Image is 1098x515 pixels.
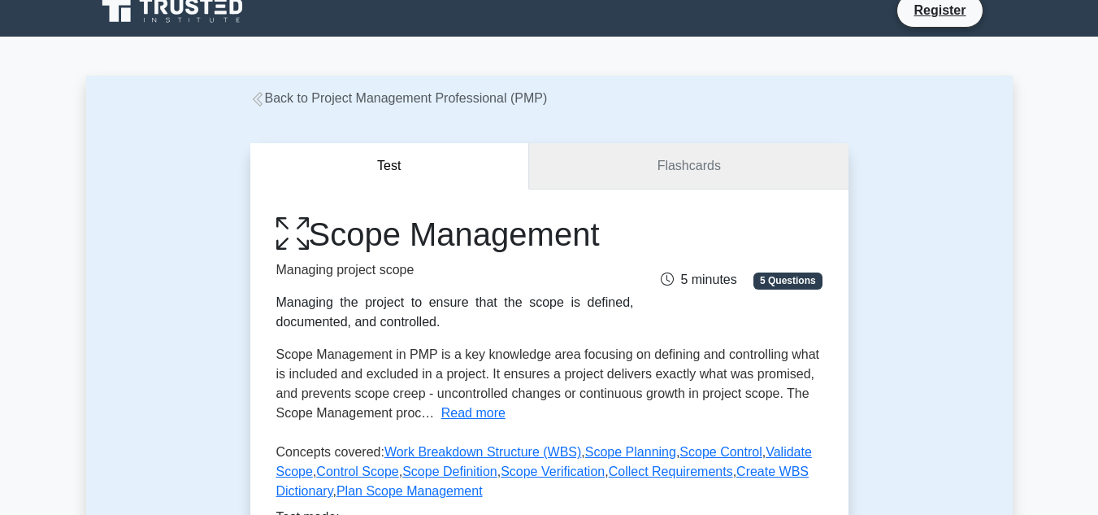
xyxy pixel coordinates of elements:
a: Control Scope [316,465,398,478]
a: Scope Control [679,445,762,459]
p: Concepts covered: , , , , , , , , , [276,443,822,508]
p: Managing project scope [276,260,634,280]
span: Scope Management in PMP is a key knowledge area focusing on defining and controlling what is incl... [276,347,820,420]
button: Read more [441,404,506,423]
a: Back to Project Management Professional (PMP) [250,91,548,105]
a: Scope Verification [501,465,605,478]
span: 5 Questions [753,273,822,289]
a: Scope Planning [585,445,676,459]
a: Work Breakdown Structure (WBS) [384,445,581,459]
a: Scope Definition [402,465,497,478]
span: 5 minutes [661,273,736,286]
h1: Scope Management [276,215,634,254]
a: Collect Requirements [609,465,733,478]
a: Flashcards [529,143,848,190]
button: Test [250,143,530,190]
div: Managing the project to ensure that the scope is defined, documented, and controlled. [276,293,634,332]
a: Plan Scope Management [336,484,483,498]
